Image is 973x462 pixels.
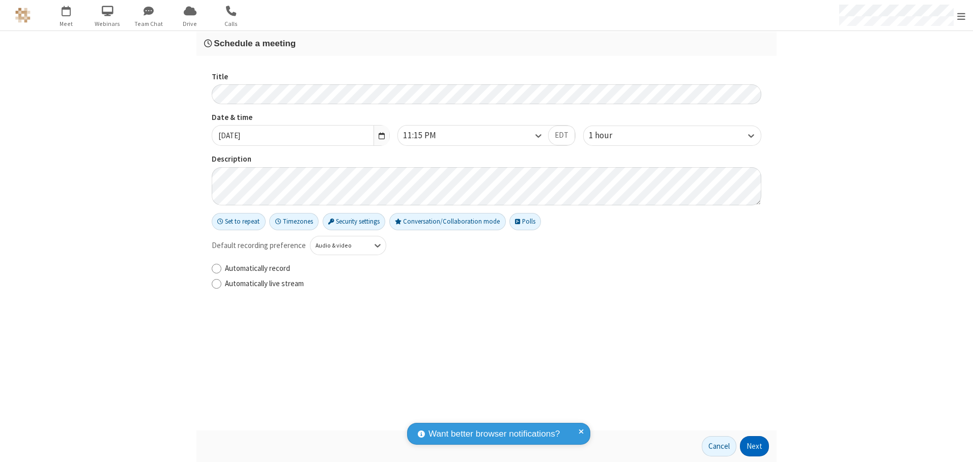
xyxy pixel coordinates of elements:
[212,71,761,83] label: Title
[214,38,296,48] span: Schedule a meeting
[171,19,209,28] span: Drive
[89,19,127,28] span: Webinars
[389,213,506,230] button: Conversation/Collaboration mode
[212,240,306,252] span: Default recording preference
[212,153,761,165] label: Description
[702,436,736,456] button: Cancel
[130,19,168,28] span: Team Chat
[212,112,390,124] label: Date & time
[428,427,560,441] span: Want better browser notifications?
[403,129,453,142] div: 11:15 PM
[740,436,769,456] button: Next
[316,241,364,250] div: Audio & video
[212,19,250,28] span: Calls
[225,263,761,274] label: Automatically record
[509,213,541,230] button: Polls
[548,126,575,146] button: EDT
[225,278,761,290] label: Automatically live stream
[47,19,85,28] span: Meet
[323,213,386,230] button: Security settings
[15,8,31,23] img: QA Selenium DO NOT DELETE OR CHANGE
[269,213,319,230] button: Timezones
[589,129,629,142] div: 1 hour
[212,213,266,230] button: Set to repeat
